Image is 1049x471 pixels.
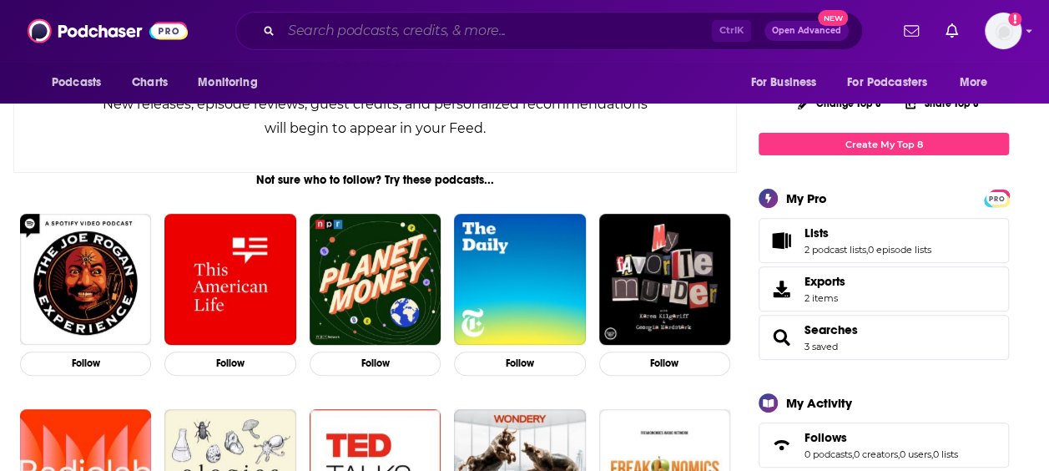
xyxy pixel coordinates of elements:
[759,266,1009,311] a: Exports
[20,214,151,345] img: The Joe Rogan Experience
[898,448,900,460] span: ,
[804,292,845,304] span: 2 items
[786,190,827,206] div: My Pro
[750,71,816,94] span: For Business
[764,21,849,41] button: Open AdvancedNew
[198,71,257,94] span: Monitoring
[852,448,854,460] span: ,
[900,448,931,460] a: 0 users
[847,71,927,94] span: For Podcasters
[897,17,925,45] a: Show notifications dropdown
[40,67,123,99] button: open menu
[310,352,441,376] button: Follow
[804,244,866,256] a: 2 podcast lists
[759,423,1009,468] span: Follows
[985,13,1021,49] span: Logged in as molly.burgoyne
[960,71,988,94] span: More
[599,352,730,376] button: Follow
[985,13,1021,49] img: User Profile
[804,274,845,289] span: Exports
[804,225,931,241] a: Lists
[985,13,1021,49] button: Show profile menu
[804,341,838,352] a: 3 saved
[866,244,868,256] span: ,
[948,67,1009,99] button: open menu
[1008,13,1021,26] svg: Add a profile image
[164,352,295,376] button: Follow
[52,71,101,94] span: Podcasts
[712,20,751,42] span: Ctrl K
[759,218,1009,263] span: Lists
[804,430,958,445] a: Follows
[772,27,841,35] span: Open Advanced
[20,352,151,376] button: Follow
[786,395,852,411] div: My Activity
[235,12,863,50] div: Search podcasts, credits, & more...
[931,448,933,460] span: ,
[986,192,1006,205] span: PRO
[804,430,847,445] span: Follows
[281,18,712,44] input: Search podcasts, credits, & more...
[764,229,798,252] a: Lists
[818,10,848,26] span: New
[764,277,798,301] span: Exports
[854,448,898,460] a: 0 creators
[739,67,837,99] button: open menu
[310,214,441,345] img: Planet Money
[454,352,585,376] button: Follow
[132,71,168,94] span: Charts
[121,67,178,99] a: Charts
[164,214,295,345] img: This American Life
[764,433,798,457] a: Follows
[764,326,798,349] a: Searches
[986,191,1006,204] a: PRO
[933,448,958,460] a: 0 lists
[186,67,279,99] button: open menu
[939,17,965,45] a: Show notifications dropdown
[98,92,653,140] div: New releases, episode reviews, guest credits, and personalized recommendations will begin to appe...
[804,448,852,460] a: 0 podcasts
[804,322,858,337] a: Searches
[28,15,188,47] img: Podchaser - Follow, Share and Rate Podcasts
[759,315,1009,360] span: Searches
[836,67,951,99] button: open menu
[759,133,1009,155] a: Create My Top 8
[868,244,931,256] a: 0 episode lists
[13,173,737,187] div: Not sure who to follow? Try these podcasts...
[599,214,730,345] img: My Favorite Murder with Karen Kilgariff and Georgia Hardstark
[804,225,829,241] span: Lists
[454,214,585,345] img: The Daily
